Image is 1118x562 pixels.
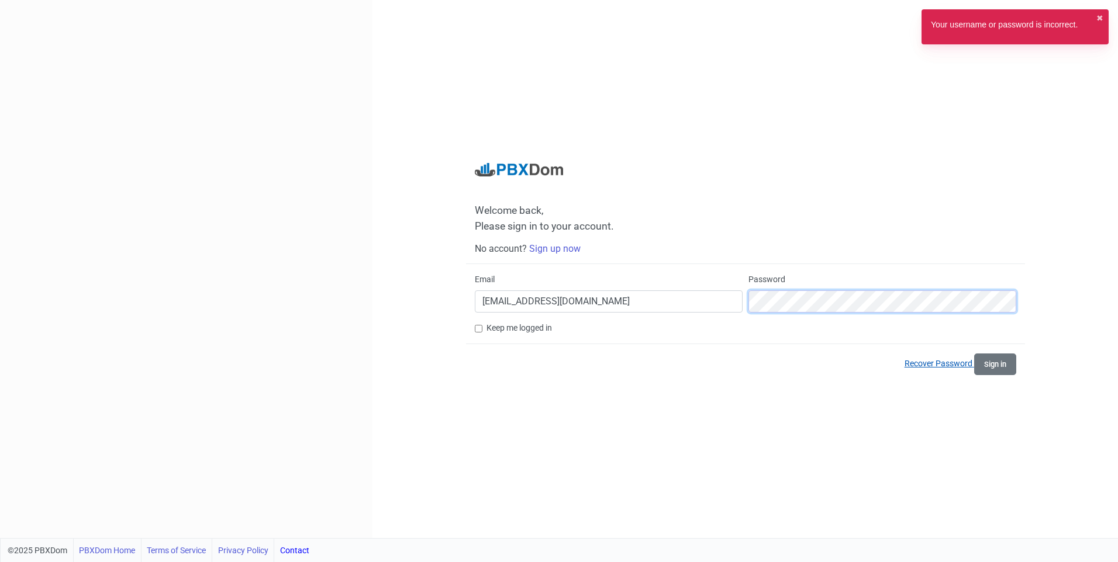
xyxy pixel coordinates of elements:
button: Sign in [974,353,1016,375]
label: Password [748,273,785,286]
a: PBXDom Home [79,539,135,562]
a: Recover Password [905,359,974,368]
span: Welcome back, [475,204,1016,217]
input: Email here... [475,290,743,313]
h6: No account? [475,243,1016,254]
a: Privacy Policy [218,539,268,562]
div: Your username or password is incorrect. [931,19,1078,35]
a: Terms of Service [147,539,206,562]
div: ©2025 PBXDom [8,539,309,562]
label: Keep me logged in [486,322,552,334]
span: Please sign in to your account. [475,220,614,232]
a: Sign up now [529,243,581,254]
label: Email [475,273,495,286]
a: Contact [280,539,309,562]
button: close [1096,12,1103,25]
